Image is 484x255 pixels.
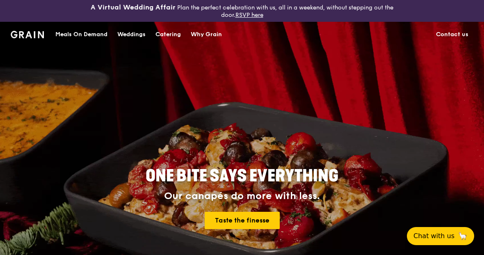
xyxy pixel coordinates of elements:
[186,22,227,47] a: Why Grain
[413,231,454,241] span: Chat with us
[11,31,44,38] img: Grain
[155,22,181,47] div: Catering
[81,3,404,19] div: Plan the perfect celebration with us, all in a weekend, without stepping out the door.
[407,227,474,245] button: Chat with us🦙
[94,190,390,202] div: Our canapés do more with less.
[117,22,146,47] div: Weddings
[151,22,186,47] a: Catering
[205,212,280,229] a: Taste the finesse
[91,3,176,12] h3: A Virtual Wedding Affair
[431,22,473,47] a: Contact us
[235,12,263,19] a: RSVP here
[146,166,338,186] span: ONE BITE SAYS EVERYTHING
[55,22,107,47] div: Meals On Demand
[191,22,222,47] div: Why Grain
[11,21,44,46] a: GrainGrain
[112,22,151,47] a: Weddings
[458,231,468,241] span: 🦙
